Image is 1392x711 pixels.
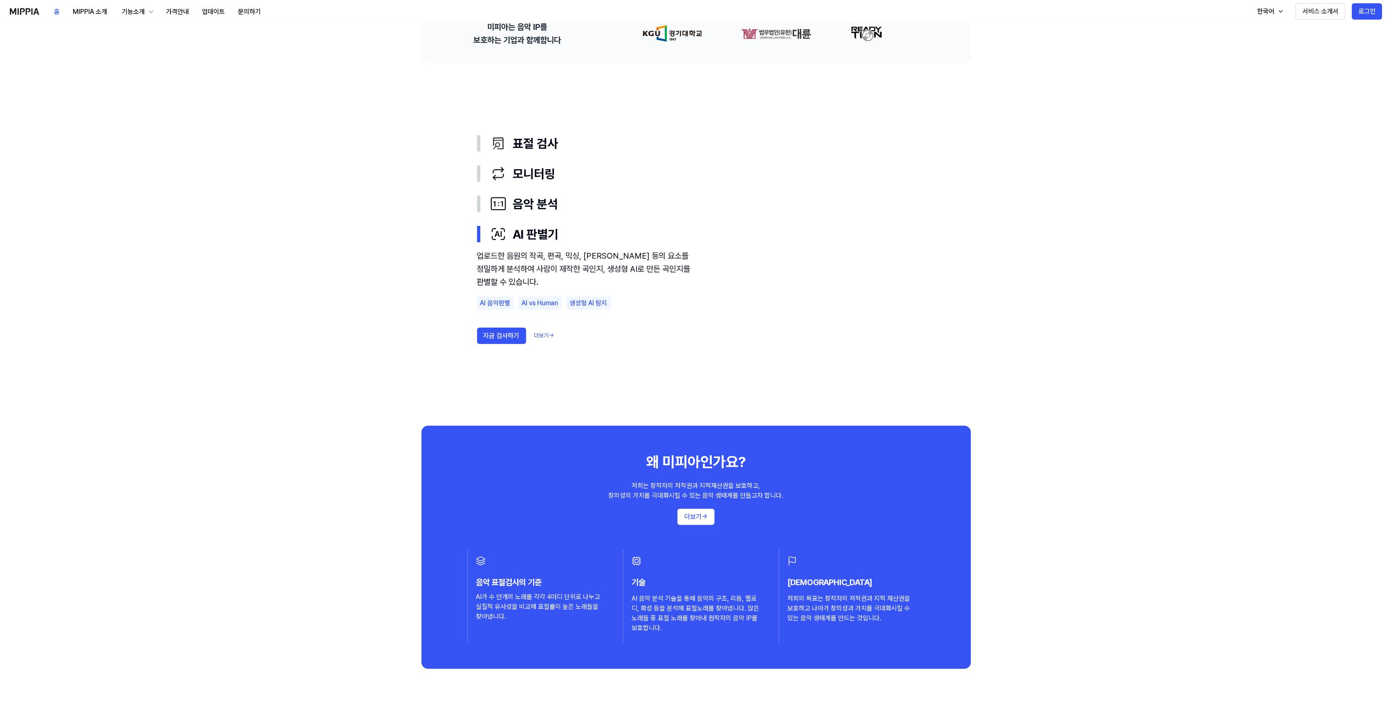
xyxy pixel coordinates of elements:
button: 표절 검사 [477,128,915,159]
button: 음악 분석 [477,189,915,219]
h3: 음악 표절검사의 기준 [476,576,605,589]
button: MIPPIA 소개 [66,4,114,20]
div: AI 판별기 [490,226,915,243]
div: 저희는 창작자의 저작권과 지적재산권을 보호하고, 창의성의 가치를 극대화시킬 수 있는 음악 생태계를 만들고자 합니다. [609,481,784,501]
div: AI 음악 분석 기술을 통해 음악의 구조, 리듬, 멜로디, 화성 등을 분석해 표절노래를 찾아냅니다. 많은 노래들 중 표절 노래를 찾아내 원작자의 음악 IP를 보호합니다. [632,594,761,633]
div: AI vs Human [519,297,562,310]
button: 가격안내 [159,4,195,20]
button: 기능소개 [114,4,159,20]
div: 한국어 [1255,7,1276,16]
img: partner-logo-0 [641,25,699,42]
button: 홈 [47,4,66,20]
div: 생성형 AI 탐지 [567,297,611,310]
div: AI 판별기 [477,249,915,360]
a: 업데이트 [195,0,231,23]
button: 더보기→ [677,509,715,525]
button: 서비스 소개서 [1296,3,1345,20]
div: 음악 분석 [490,195,915,212]
h3: 기술 [632,576,761,589]
button: 지금 검사하기 [477,328,526,344]
button: 문의하기 [231,4,267,20]
img: partner-logo-1 [739,25,809,42]
div: 표절 검사 [490,135,915,152]
h2: 미피아는 음악 IP를 보호하는 기업과 함께합니다 [474,20,561,47]
div: 기능소개 [120,7,146,17]
button: 로그인 [1352,3,1382,20]
img: logo [10,8,39,15]
div: AI 음악판별 [477,297,514,310]
div: 모니터링 [490,165,915,182]
a: 더보기→ [534,332,554,340]
h3: [DEMOGRAPHIC_DATA] [787,576,917,589]
a: 홈 [47,0,66,23]
button: 한국어 [1249,3,1289,20]
div: 왜 미피아인가요? [647,452,746,472]
div: 저희의 목표는 창작자의 저작권과 지적 재산권을 보호하고 나아가 창의성과 가치를 극대화시킬 수 있는 음악 생태계를 만드는 것입니다. [787,594,917,623]
button: 모니터링 [477,159,915,189]
div: AI가 수 만개의 노래를 각각 4마디 단위로 나누고 실질적 유사성을 비교해 표절률이 높은 노래들을 찾아냅니다. [476,592,605,622]
img: partner-logo-2 [848,25,880,42]
button: AI 판별기 [477,219,915,249]
button: 업데이트 [195,4,231,20]
div: 업로드한 음원의 작곡, 편곡, 믹싱, [PERSON_NAME] 등의 요소를 정밀하게 분석하여 사람이 제작한 곡인지, 생성형 AI로 만든 곡인지를 판별할 수 있습니다. [477,249,698,288]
